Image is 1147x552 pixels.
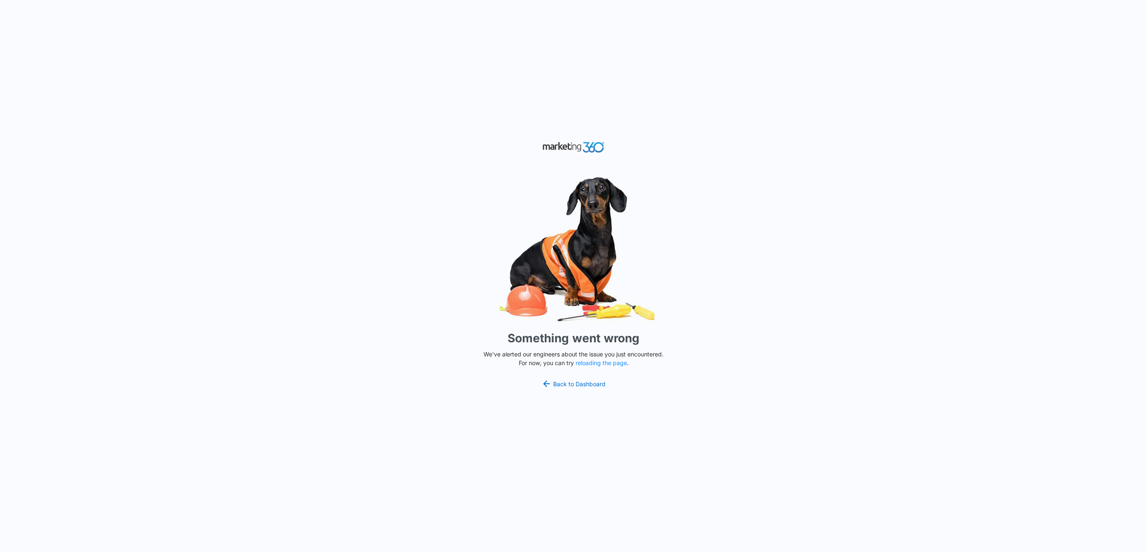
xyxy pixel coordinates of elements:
img: Sad Dog [449,172,698,327]
button: reloading the page [576,360,627,366]
img: Marketing 360 Logo [542,140,605,155]
p: We've alerted our engineers about the issue you just encountered. For now, you can try . [480,350,667,367]
h1: Something went wrong [508,329,639,347]
a: Back to Dashboard [542,379,605,389]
